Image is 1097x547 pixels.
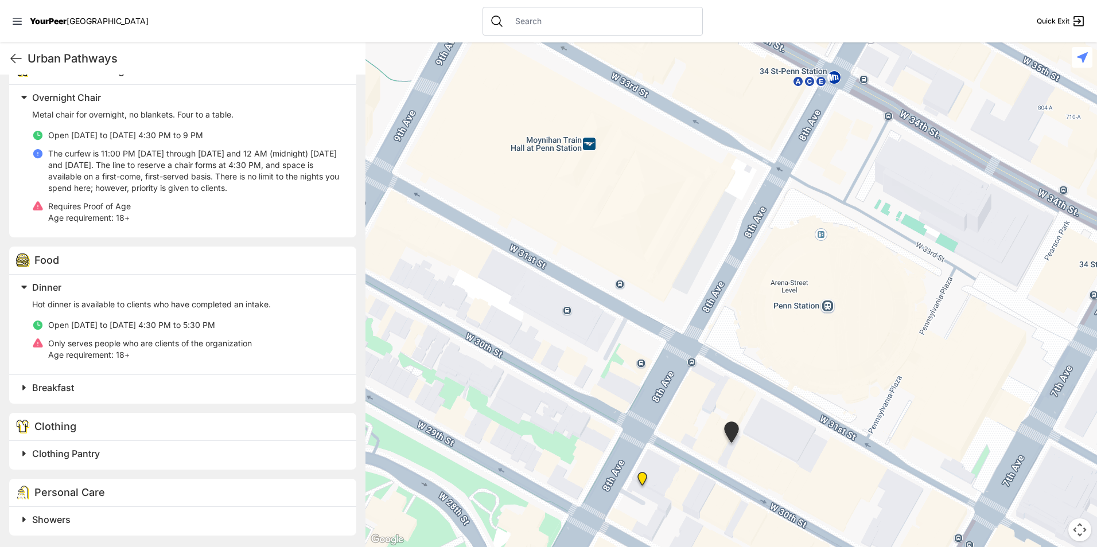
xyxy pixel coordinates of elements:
p: Metal chair for overnight, no blankets. Four to a table. [32,109,343,120]
div: ServiceLine [635,472,649,490]
span: Clothing Pantry [32,448,100,459]
span: Dinner [32,282,61,293]
div: Antonio Olivieri Drop-in Center [722,421,741,447]
p: Requires Proof of Age [48,201,131,212]
p: Hot dinner is available to clients who have completed an intake. [32,299,343,310]
span: Age requirement: [48,213,114,222]
a: Quick Exit [1037,14,1086,28]
img: Google [368,532,406,547]
span: Clothing [34,420,76,432]
span: Food [34,254,59,266]
span: Open [DATE] to [DATE] 4:30 PM to 5:30 PM [48,320,215,330]
span: Quick Exit [1037,17,1069,26]
p: 18+ [48,212,131,224]
button: Map camera controls [1068,518,1091,541]
p: 18+ [48,349,252,361]
span: Overnight Chair [32,92,101,103]
input: Search [508,15,695,27]
span: YourPeer [30,16,67,26]
span: Breakfast [32,382,74,393]
span: Age requirement: [48,350,114,360]
span: Only serves people who are clients of the organization [48,338,252,348]
a: YourPeer[GEOGRAPHIC_DATA] [30,18,149,25]
span: Showers [32,514,71,525]
h1: Urban Pathways [28,50,356,67]
span: [GEOGRAPHIC_DATA] [67,16,149,26]
p: The curfew is 11:00 PM [DATE] through [DATE] and 12 AM (midnight) [DATE] and [DATE]. The line to ... [48,148,343,194]
span: Open [DATE] to [DATE] 4:30 PM to 9 PM [48,130,203,140]
a: Open this area in Google Maps (opens a new window) [368,532,406,547]
span: Personal Care [34,486,105,498]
